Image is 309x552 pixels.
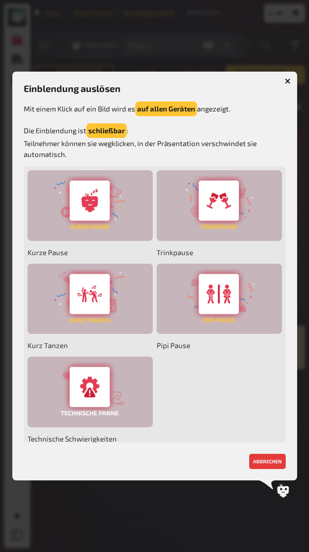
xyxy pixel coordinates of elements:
[24,83,286,94] h3: Einblendung auslösen
[157,338,282,353] span: Pipi Pause
[157,264,282,334] div: Pipi Pause
[28,264,153,334] div: Kurz Tanzen
[28,431,153,446] span: Technische Schwierigkeiten
[28,338,153,353] span: Kurz Tanzen
[86,123,127,138] button: schließbar
[28,170,153,241] div: Kurze Pause
[135,101,197,116] button: auf allen Geräten
[157,170,282,241] div: Trinkpause
[24,101,286,116] p: Mit einem Klick auf ein Bild wird es angezeigt.
[249,454,286,469] button: abbrechen
[157,245,282,260] span: Trinkpause
[28,245,153,260] span: Kurze Pause
[28,357,153,427] div: Technische Schwierigkeiten
[24,123,286,159] p: Die Einblendung ist : Teilnehmer können sie wegklicken, in der Präsentation verschwindet sie auto...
